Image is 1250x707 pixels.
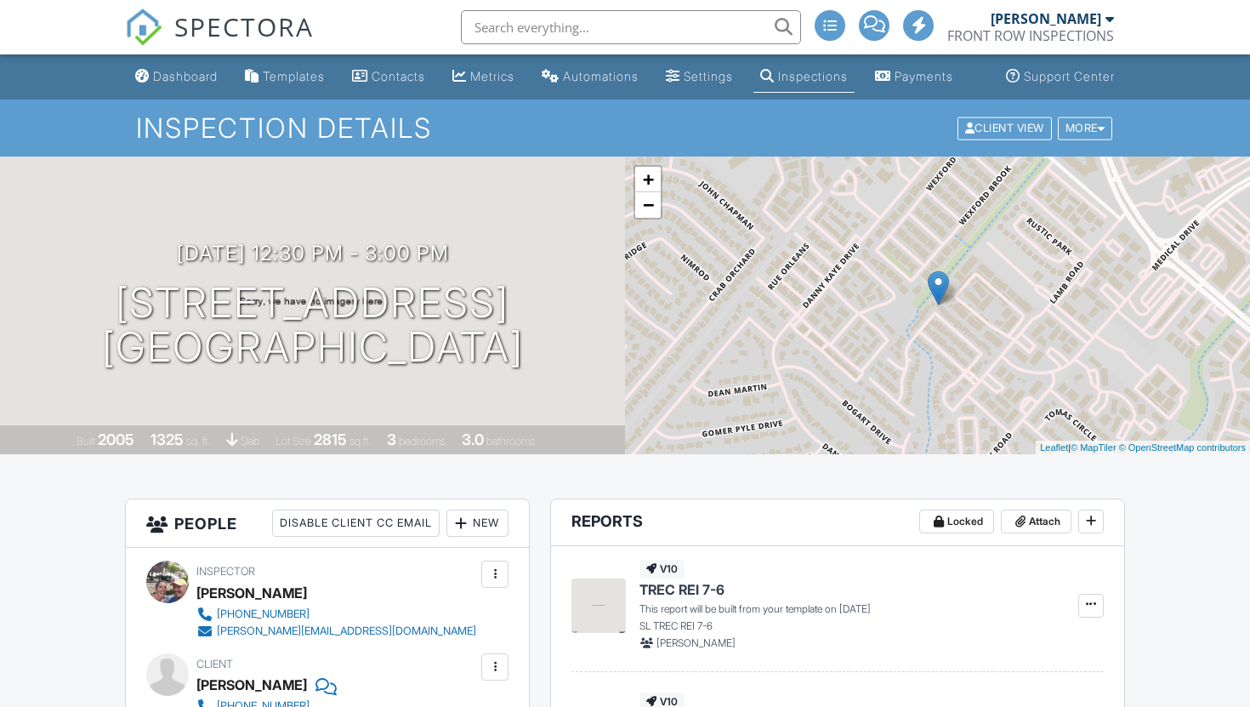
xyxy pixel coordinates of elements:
a: Dashboard [128,61,224,93]
a: Leaflet [1040,442,1068,453]
input: Search everything... [461,10,801,44]
a: © OpenStreetMap contributors [1119,442,1246,453]
div: | [1036,441,1250,455]
div: [PERSON_NAME] [196,580,307,606]
span: slab [241,435,259,448]
a: Contacts [345,61,432,93]
div: [PERSON_NAME][EMAIL_ADDRESS][DOMAIN_NAME] [217,624,476,638]
a: Automations (Advanced) [535,61,645,93]
span: bathrooms [486,435,535,448]
a: Inspections [753,61,855,93]
a: Templates [238,61,332,93]
div: 3 [387,430,396,448]
a: Client View [956,121,1056,134]
a: Payments [868,61,960,93]
span: Built [77,435,95,448]
a: Zoom in [635,167,661,192]
a: Settings [659,61,740,93]
div: More [1058,117,1113,140]
a: Support Center [999,61,1122,93]
div: 3.0 [462,430,484,448]
div: Client View [957,117,1052,140]
div: Metrics [470,69,514,83]
div: Contacts [372,69,425,83]
div: Automations [563,69,639,83]
div: [PHONE_NUMBER] [217,607,310,621]
div: Payments [895,69,953,83]
a: Metrics [446,61,521,93]
div: FRONT ROW INSPECTIONS [947,27,1114,44]
span: Lot Size [276,435,311,448]
span: SPECTORA [174,9,314,44]
div: Templates [263,69,325,83]
a: [PERSON_NAME][EMAIL_ADDRESS][DOMAIN_NAME] [196,623,476,640]
div: 1325 [151,430,184,448]
span: sq. ft. [186,435,210,448]
h3: People [126,499,529,548]
span: sq.ft. [349,435,371,448]
span: Client [196,658,233,670]
div: 2815 [314,430,347,448]
img: The Best Home Inspection Software - Spectora [125,9,162,46]
div: Dashboard [153,69,218,83]
div: [PERSON_NAME] [991,10,1101,27]
div: Settings [684,69,733,83]
div: 2005 [98,430,134,448]
h3: [DATE] 12:30 pm - 3:00 pm [177,242,449,265]
div: New [446,510,509,537]
a: SPECTORA [125,23,314,59]
a: Zoom out [635,192,661,218]
span: Inspector [196,565,255,578]
div: Inspections [778,69,848,83]
div: Disable Client CC Email [272,510,440,537]
h1: Inspection Details [136,113,1114,143]
span: bedrooms [399,435,446,448]
h1: [STREET_ADDRESS] [GEOGRAPHIC_DATA] [102,281,524,371]
div: [PERSON_NAME] [196,672,307,698]
div: Support Center [1024,69,1115,83]
a: © MapTiler [1071,442,1116,453]
a: [PHONE_NUMBER] [196,606,476,623]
